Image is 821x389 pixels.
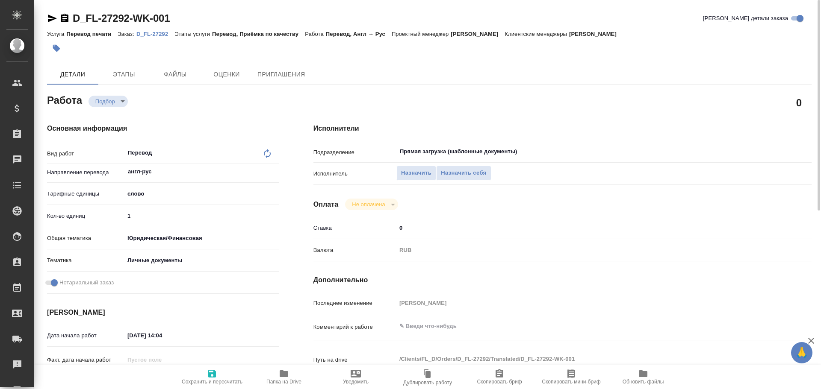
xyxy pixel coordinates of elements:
[441,168,486,178] span: Назначить себя
[313,123,812,134] h4: Исполнители
[155,69,196,80] span: Файлы
[464,365,535,389] button: Скопировать бриф
[349,201,387,208] button: Не оплачена
[59,13,70,23] button: Скопировать ссылку
[326,31,392,37] p: Перевод, Англ → Рус
[66,31,118,37] p: Перевод печати
[176,365,248,389] button: Сохранить и пересчитать
[47,256,124,265] p: Тематика
[73,12,170,24] a: D_FL-27292-WK-001
[89,96,128,107] div: Подбор
[124,231,279,246] div: Юридическая/Финансовая
[47,149,124,158] p: Вид работ
[313,199,339,210] h4: Оплата
[477,379,522,385] span: Скопировать бриф
[124,187,279,201] div: слово
[703,14,788,23] span: [PERSON_NAME] детали заказа
[266,379,301,385] span: Папка на Drive
[396,222,770,234] input: ✎ Введи что-нибудь
[401,168,431,178] span: Назначить
[47,92,82,107] h2: Работа
[396,243,770,257] div: RUB
[174,31,212,37] p: Этапы услуги
[59,278,114,287] span: Нотариальный заказ
[505,31,569,37] p: Клиентские менеджеры
[396,297,770,309] input: Пустое поле
[343,379,369,385] span: Уведомить
[313,356,396,364] p: Путь на drive
[136,30,174,37] a: D_FL-27292
[47,307,279,318] h4: [PERSON_NAME]
[52,69,93,80] span: Детали
[794,344,809,362] span: 🙏
[124,210,279,222] input: ✎ Введи что-нибудь
[47,234,124,243] p: Общая тематика
[313,224,396,232] p: Ставка
[103,69,145,80] span: Этапы
[320,365,392,389] button: Уведомить
[542,379,600,385] span: Скопировать мини-бриф
[796,95,802,110] h2: 0
[436,166,491,181] button: Назначить себя
[403,380,452,386] span: Дублировать работу
[313,299,396,307] p: Последнее изменение
[313,323,396,331] p: Комментарий к работе
[569,31,623,37] p: [PERSON_NAME]
[257,69,305,80] span: Приглашения
[607,365,679,389] button: Обновить файлы
[124,253,279,268] div: Личные документы
[136,31,174,37] p: D_FL-27292
[47,168,124,177] p: Направление перевода
[47,39,66,58] button: Добавить тэг
[535,365,607,389] button: Скопировать мини-бриф
[206,69,247,80] span: Оценки
[248,365,320,389] button: Папка на Drive
[313,148,396,157] p: Подразделение
[47,212,124,220] p: Кол-во единиц
[305,31,326,37] p: Работа
[313,246,396,254] p: Валюта
[212,31,305,37] p: Перевод, Приёмка по качеству
[124,354,199,366] input: Пустое поле
[345,199,398,210] div: Подбор
[118,31,136,37] p: Заказ:
[47,356,124,364] p: Факт. дата начала работ
[396,352,770,366] textarea: /Clients/FL_D/Orders/D_FL-27292/Translated/D_FL-27292-WK-001
[392,31,451,37] p: Проектный менеджер
[275,171,276,173] button: Open
[623,379,664,385] span: Обновить файлы
[47,13,57,23] button: Скопировать ссылку для ЯМессенджера
[392,365,464,389] button: Дублировать работу
[765,151,767,152] button: Open
[47,31,66,37] p: Услуга
[451,31,505,37] p: [PERSON_NAME]
[182,379,242,385] span: Сохранить и пересчитать
[47,190,124,198] p: Тарифные единицы
[93,98,118,105] button: Подбор
[124,329,199,342] input: ✎ Введи что-нибудь
[313,170,396,178] p: Исполнитель
[791,342,812,363] button: 🙏
[396,166,436,181] button: Назначить
[313,275,812,285] h4: Дополнительно
[47,123,279,134] h4: Основная информация
[47,331,124,340] p: Дата начала работ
